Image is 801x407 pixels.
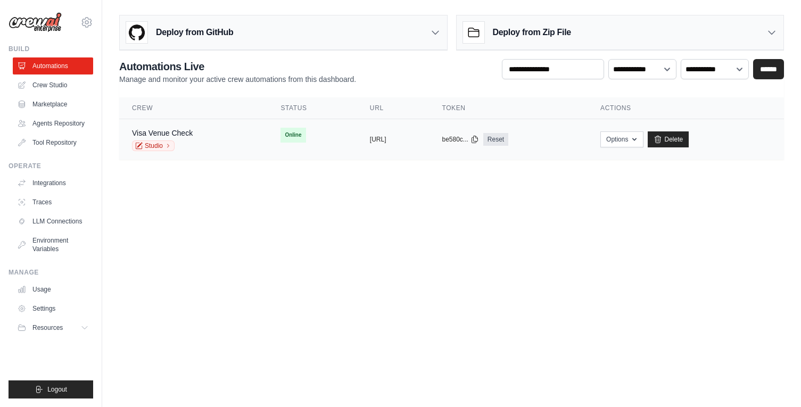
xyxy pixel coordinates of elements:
[119,59,356,74] h2: Automations Live
[13,115,93,132] a: Agents Repository
[119,97,268,119] th: Crew
[9,380,93,398] button: Logout
[429,97,588,119] th: Token
[156,26,233,39] h3: Deploy from GitHub
[600,131,643,147] button: Options
[9,268,93,277] div: Manage
[9,45,93,53] div: Build
[13,300,93,317] a: Settings
[13,175,93,192] a: Integrations
[493,26,571,39] h3: Deploy from Zip File
[442,135,478,144] button: be580c...
[483,133,508,146] a: Reset
[32,323,63,332] span: Resources
[13,57,93,74] a: Automations
[648,131,689,147] a: Delete
[9,162,93,170] div: Operate
[119,74,356,85] p: Manage and monitor your active crew automations from this dashboard.
[132,140,175,151] a: Studio
[588,97,784,119] th: Actions
[13,281,93,298] a: Usage
[13,194,93,211] a: Traces
[13,232,93,258] a: Environment Variables
[357,97,430,119] th: URL
[280,128,305,143] span: Online
[13,77,93,94] a: Crew Studio
[126,22,147,43] img: GitHub Logo
[268,97,357,119] th: Status
[47,385,67,394] span: Logout
[132,129,193,137] a: Visa Venue Check
[9,12,62,32] img: Logo
[13,96,93,113] a: Marketplace
[13,319,93,336] button: Resources
[13,213,93,230] a: LLM Connections
[13,134,93,151] a: Tool Repository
